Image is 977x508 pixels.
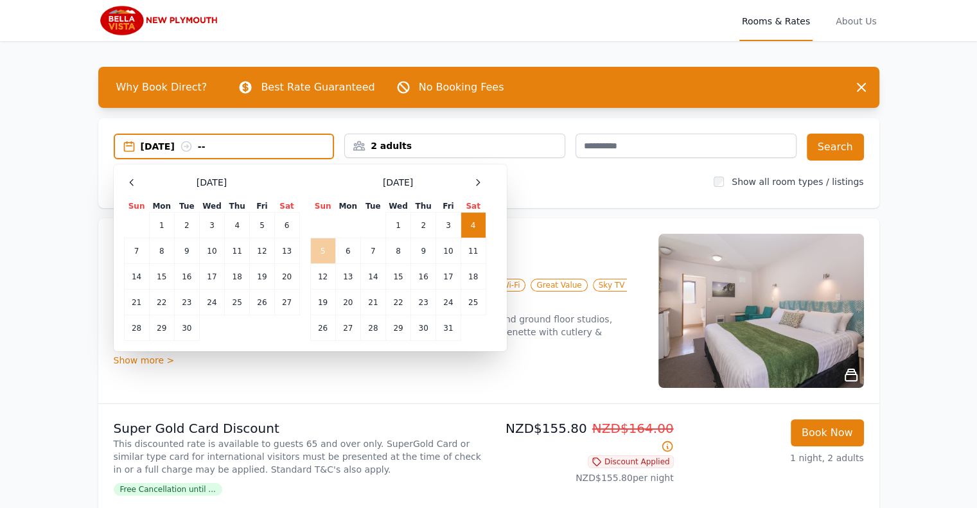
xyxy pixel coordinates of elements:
[274,238,299,264] td: 13
[411,238,436,264] td: 9
[461,200,486,213] th: Sat
[174,238,199,264] td: 9
[149,238,174,264] td: 8
[335,315,360,341] td: 27
[124,290,149,315] td: 21
[124,200,149,213] th: Sun
[436,238,461,264] td: 10
[149,213,174,238] td: 1
[250,213,274,238] td: 5
[531,279,587,292] span: Great Value
[383,176,413,189] span: [DATE]
[385,238,410,264] td: 8
[250,264,274,290] td: 19
[174,290,199,315] td: 23
[149,315,174,341] td: 29
[345,139,565,152] div: 2 adults
[199,290,224,315] td: 24
[106,74,218,100] span: Why Book Direct?
[124,264,149,290] td: 14
[199,200,224,213] th: Wed
[114,354,643,367] div: Show more >
[274,290,299,315] td: 27
[335,238,360,264] td: 6
[141,140,333,153] div: [DATE] --
[360,290,385,315] td: 21
[436,213,461,238] td: 3
[225,238,250,264] td: 11
[199,264,224,290] td: 17
[436,264,461,290] td: 17
[461,264,486,290] td: 18
[124,238,149,264] td: 7
[461,238,486,264] td: 11
[732,177,863,187] label: Show all room types / listings
[684,451,864,464] p: 1 night, 2 adults
[335,290,360,315] td: 20
[411,290,436,315] td: 23
[419,80,504,95] p: No Booking Fees
[274,264,299,290] td: 20
[385,290,410,315] td: 22
[274,213,299,238] td: 6
[588,455,674,468] span: Discount Applied
[385,264,410,290] td: 15
[310,290,335,315] td: 19
[436,200,461,213] th: Fri
[197,176,227,189] span: [DATE]
[149,264,174,290] td: 15
[114,419,484,437] p: Super Gold Card Discount
[411,264,436,290] td: 16
[494,419,674,455] p: NZD$155.80
[411,200,436,213] th: Thu
[335,200,360,213] th: Mon
[124,315,149,341] td: 28
[310,238,335,264] td: 5
[385,213,410,238] td: 1
[225,213,250,238] td: 4
[199,213,224,238] td: 3
[360,200,385,213] th: Tue
[149,200,174,213] th: Mon
[114,437,484,476] p: This discounted rate is available to guests 65 and over only. SuperGold Card or similar type card...
[310,264,335,290] td: 12
[461,290,486,315] td: 25
[335,264,360,290] td: 13
[114,483,222,496] span: Free Cancellation until ...
[174,264,199,290] td: 16
[250,290,274,315] td: 26
[360,315,385,341] td: 28
[411,213,436,238] td: 2
[310,315,335,341] td: 26
[360,264,385,290] td: 14
[385,315,410,341] td: 29
[250,238,274,264] td: 12
[174,315,199,341] td: 30
[385,200,410,213] th: Wed
[592,421,674,436] span: NZD$164.00
[461,213,486,238] td: 4
[791,419,864,446] button: Book Now
[225,200,250,213] th: Thu
[494,471,674,484] p: NZD$155.80 per night
[250,200,274,213] th: Fri
[436,290,461,315] td: 24
[149,290,174,315] td: 22
[411,315,436,341] td: 30
[360,238,385,264] td: 7
[225,290,250,315] td: 25
[310,200,335,213] th: Sun
[174,213,199,238] td: 2
[174,200,199,213] th: Tue
[807,134,864,161] button: Search
[436,315,461,341] td: 31
[199,238,224,264] td: 10
[261,80,374,95] p: Best Rate Guaranteed
[225,264,250,290] td: 18
[98,5,222,36] img: Bella Vista New Plymouth
[274,200,299,213] th: Sat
